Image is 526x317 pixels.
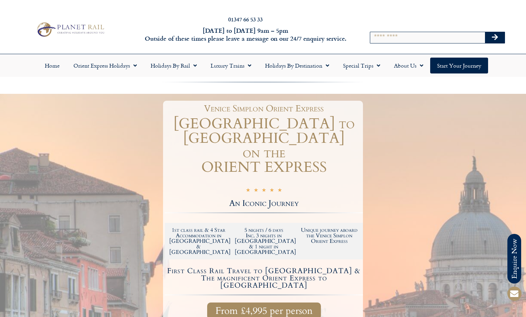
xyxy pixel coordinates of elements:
span: From £4,995 per person [215,307,313,315]
h2: 5 nights / 6 days Inc. 3 nights in [GEOGRAPHIC_DATA] & 1 night in [GEOGRAPHIC_DATA] [235,227,293,255]
h4: First Class Rail Travel to [GEOGRAPHIC_DATA] & The magnificent Orient Express to [GEOGRAPHIC_DATA] [166,267,362,289]
nav: Menu [3,58,523,73]
i: ★ [262,187,266,195]
img: Planet Rail Train Holidays Logo [34,21,106,38]
a: Luxury Trains [204,58,258,73]
button: Search [485,32,505,43]
div: 5/5 [246,186,282,195]
h2: An Iconic Journey [165,199,363,208]
h6: [DATE] to [DATE] 9am – 5pm Outside of these times please leave a message on our 24/7 enquiry serv... [142,27,349,43]
h1: Venice Simplon Orient Express [168,104,360,113]
a: About Us [387,58,430,73]
h1: [GEOGRAPHIC_DATA] to [GEOGRAPHIC_DATA] on the ORIENT EXPRESS [165,117,363,175]
a: Holidays by Destination [258,58,336,73]
i: ★ [254,187,258,195]
a: Orient Express Holidays [67,58,144,73]
a: Special Trips [336,58,387,73]
a: Start your Journey [430,58,488,73]
a: Holidays by Rail [144,58,204,73]
h2: Unique journey aboard the Venice Simplon Orient Express [300,227,358,244]
i: ★ [277,187,282,195]
a: 01347 66 53 33 [228,15,263,23]
i: ★ [270,187,274,195]
a: Home [38,58,67,73]
h2: 1st class rail & 4 Star Accommodation in [GEOGRAPHIC_DATA] & [GEOGRAPHIC_DATA] [169,227,228,255]
i: ★ [246,187,250,195]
